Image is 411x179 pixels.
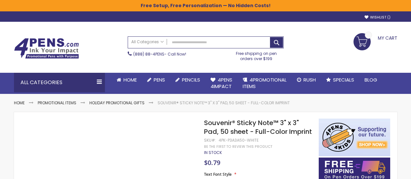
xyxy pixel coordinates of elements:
a: 4Pens4impact [205,73,238,94]
a: Wishlist [365,15,391,20]
img: 4pens 4 kids [319,119,390,156]
span: Specials [333,76,354,83]
a: Rush [292,73,321,87]
span: 4PROMOTIONAL ITEMS [243,76,287,90]
a: Holiday Promotional Gifts [89,100,145,106]
span: Souvenir® Sticky Note™ 3" x 3" Pad, 50 sheet - Full-Color Imprint [204,118,312,136]
strong: SKU [204,137,216,143]
img: 4Pens Custom Pens and Promotional Products [14,38,79,59]
a: Home [111,73,142,87]
li: Souvenir® Sticky Note™ 3" x 3" Pad, 50 sheet - Full-Color Imprint [158,100,290,106]
span: Rush [303,76,316,83]
a: Blog [359,73,382,87]
a: (888) 88-4PENS [133,51,164,57]
a: Promotional Items [38,100,76,106]
span: - Call Now! [133,51,186,57]
div: Availability [204,150,222,155]
a: Pencils [170,73,205,87]
a: Specials [321,73,359,87]
a: Pens [142,73,170,87]
span: Pencils [182,76,200,83]
div: Free shipping on pen orders over $199 [229,48,284,61]
span: Pens [154,76,165,83]
span: $0.79 [204,158,220,167]
span: Blog [365,76,377,83]
a: Home [14,100,25,106]
a: Be the first to review this product [204,144,272,149]
span: Home [123,76,137,83]
a: 4PROMOTIONALITEMS [238,73,292,94]
div: All Categories [14,73,105,92]
div: 4PK-P3A3A50-WHITE [219,138,259,143]
a: All Categories [128,37,167,47]
span: Text Font Style [204,172,232,177]
span: In stock [204,150,222,155]
span: All Categories [131,39,164,45]
span: 4Pens 4impact [211,76,232,90]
